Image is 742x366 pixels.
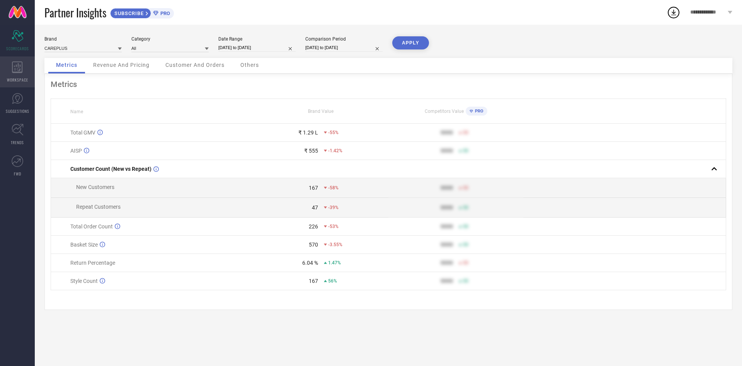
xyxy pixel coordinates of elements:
span: FWD [14,171,21,177]
span: WORKSPACE [7,77,28,83]
div: 9999 [441,223,453,230]
div: 167 [309,185,318,191]
span: Customer Count (New vs Repeat) [70,166,151,172]
span: PRO [158,10,170,16]
span: Brand Value [308,109,334,114]
span: Partner Insights [44,5,106,20]
span: SUBSCRIBE [111,10,146,16]
span: Revenue And Pricing [93,62,150,68]
span: 50 [463,278,468,284]
span: -55% [328,130,339,135]
span: Return Percentage [70,260,115,266]
input: Select comparison period [305,44,383,52]
div: ₹ 1.29 L [298,129,318,136]
div: 9999 [441,204,453,211]
div: Open download list [667,5,681,19]
span: -39% [328,205,339,210]
span: Total Order Count [70,223,113,230]
div: 47 [312,204,318,211]
span: 50 [463,242,468,247]
div: 9999 [441,148,453,154]
div: 167 [309,278,318,284]
span: -1.42% [328,148,342,153]
div: 570 [309,242,318,248]
div: 6.04 % [302,260,318,266]
span: Repeat Customers [76,204,121,210]
span: 50 [463,260,468,266]
span: Others [240,62,259,68]
div: Date Range [218,36,296,42]
span: Competitors Value [425,109,464,114]
span: AISP [70,148,82,154]
div: Comparison Period [305,36,383,42]
span: 50 [463,205,468,210]
div: 9999 [441,278,453,284]
button: APPLY [392,36,429,49]
div: 9999 [441,242,453,248]
span: 1.47% [328,260,341,266]
span: PRO [473,109,483,114]
div: Category [131,36,209,42]
span: -58% [328,185,339,191]
a: SUBSCRIBEPRO [110,6,174,19]
span: -3.55% [328,242,342,247]
span: Customer And Orders [165,62,225,68]
span: -53% [328,224,339,229]
div: 9999 [441,185,453,191]
span: 50 [463,148,468,153]
div: Brand [44,36,122,42]
div: 9999 [441,129,453,136]
span: Metrics [56,62,77,68]
span: Name [70,109,83,114]
span: SCORECARDS [6,46,29,51]
div: 9999 [441,260,453,266]
div: Metrics [51,80,726,89]
span: New Customers [76,184,114,190]
span: 50 [463,185,468,191]
span: SUGGESTIONS [6,108,29,114]
span: Basket Size [70,242,98,248]
span: 56% [328,278,337,284]
div: 226 [309,223,318,230]
span: 50 [463,224,468,229]
span: Style Count [70,278,98,284]
span: Total GMV [70,129,95,136]
input: Select date range [218,44,296,52]
span: 50 [463,130,468,135]
div: ₹ 555 [304,148,318,154]
span: TRENDS [11,140,24,145]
